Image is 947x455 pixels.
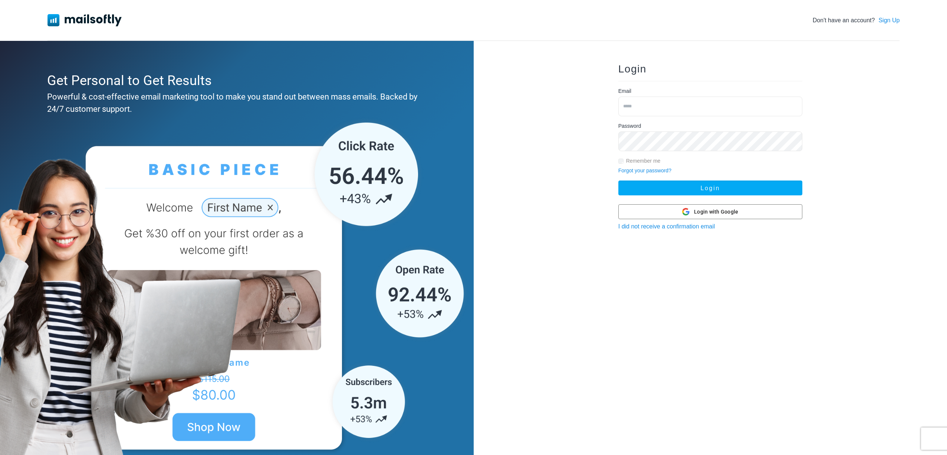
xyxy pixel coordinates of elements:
div: Powerful & cost-effective email marketing tool to make you stand out between mass emails. Backed ... [47,91,423,115]
label: Password [618,122,641,130]
img: Mailsoftly [47,14,122,26]
button: Login with Google [618,204,802,219]
label: Remember me [626,157,661,165]
label: Email [618,87,631,95]
div: Get Personal to Get Results [47,71,423,91]
div: Don't have an account? [813,16,900,25]
a: Forgot your password? [618,168,671,173]
span: Login with Google [694,208,738,216]
span: Login [618,63,647,75]
a: I did not receive a confirmation email [618,223,715,230]
a: Sign Up [878,16,900,25]
button: Login [618,181,802,195]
